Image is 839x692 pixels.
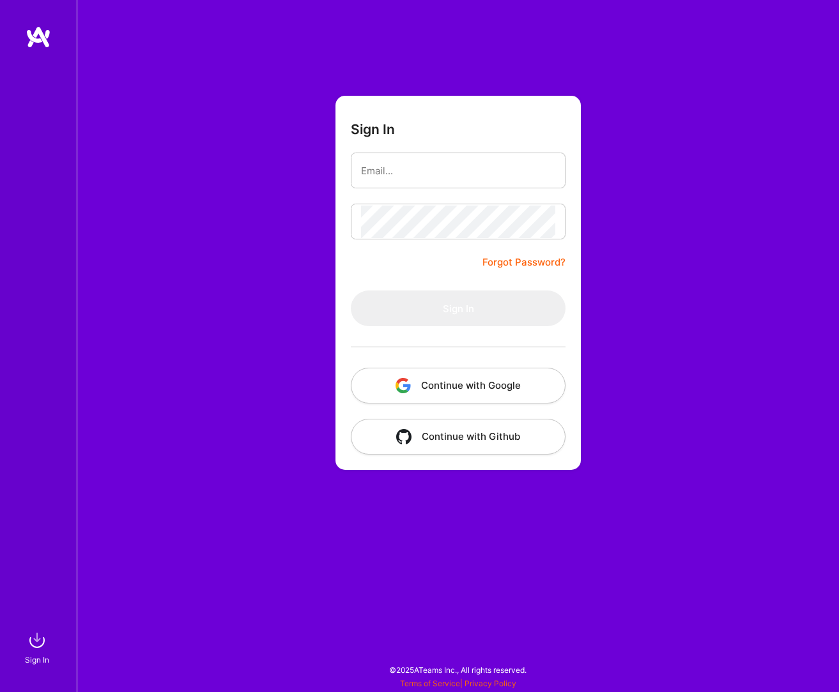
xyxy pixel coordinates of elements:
a: sign inSign In [27,628,50,666]
h3: Sign In [351,121,395,137]
div: © 2025 ATeams Inc., All rights reserved. [77,654,839,686]
input: Email... [361,154,555,187]
button: Continue with Google [351,368,566,403]
img: sign in [24,628,50,653]
img: icon [396,429,412,444]
button: Sign In [351,290,566,326]
span: | [400,679,516,688]
a: Privacy Policy [465,679,516,688]
a: Terms of Service [400,679,460,688]
button: Continue with Github [351,419,566,455]
div: Sign In [25,653,49,666]
a: Forgot Password? [482,255,566,270]
img: logo [26,26,51,49]
img: icon [396,378,411,393]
